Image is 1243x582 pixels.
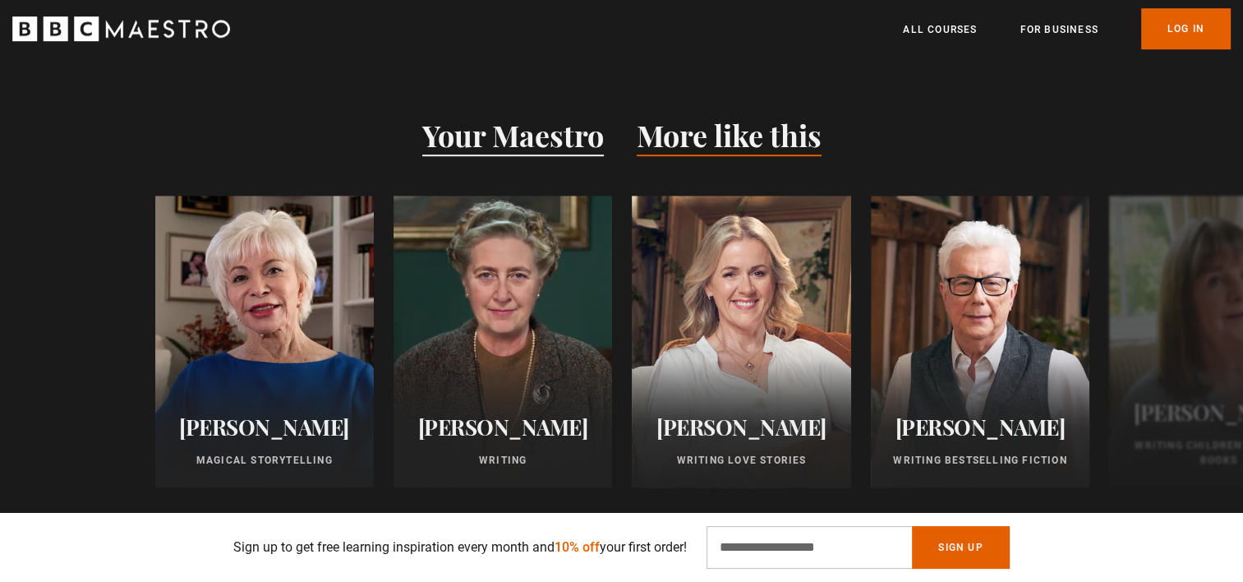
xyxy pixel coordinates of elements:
h2: [PERSON_NAME] [651,414,831,440]
p: Writing [413,453,592,468]
a: All Courses [903,21,977,38]
button: More like this [637,122,822,156]
p: Writing Bestselling Fiction [891,453,1070,468]
h2: [PERSON_NAME] [891,414,1070,440]
p: Sign up to get free learning inspiration every month and your first order! [233,538,687,557]
nav: Primary [903,8,1231,49]
h2: [PERSON_NAME] [175,414,354,440]
a: For business [1020,21,1098,38]
span: 10% off [555,539,600,555]
h2: [PERSON_NAME] [413,414,592,440]
a: [PERSON_NAME] Writing [394,196,612,487]
p: Writing Love Stories [651,453,831,468]
a: [PERSON_NAME] Magical Storytelling [155,196,374,487]
a: [PERSON_NAME] Writing Bestselling Fiction [871,196,1089,487]
svg: BBC Maestro [12,16,230,41]
p: Magical Storytelling [175,453,354,468]
a: Log In [1141,8,1231,49]
a: [PERSON_NAME] Writing Love Stories [632,196,850,487]
button: Sign Up [912,526,1009,569]
button: Your Maestro [422,122,604,156]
